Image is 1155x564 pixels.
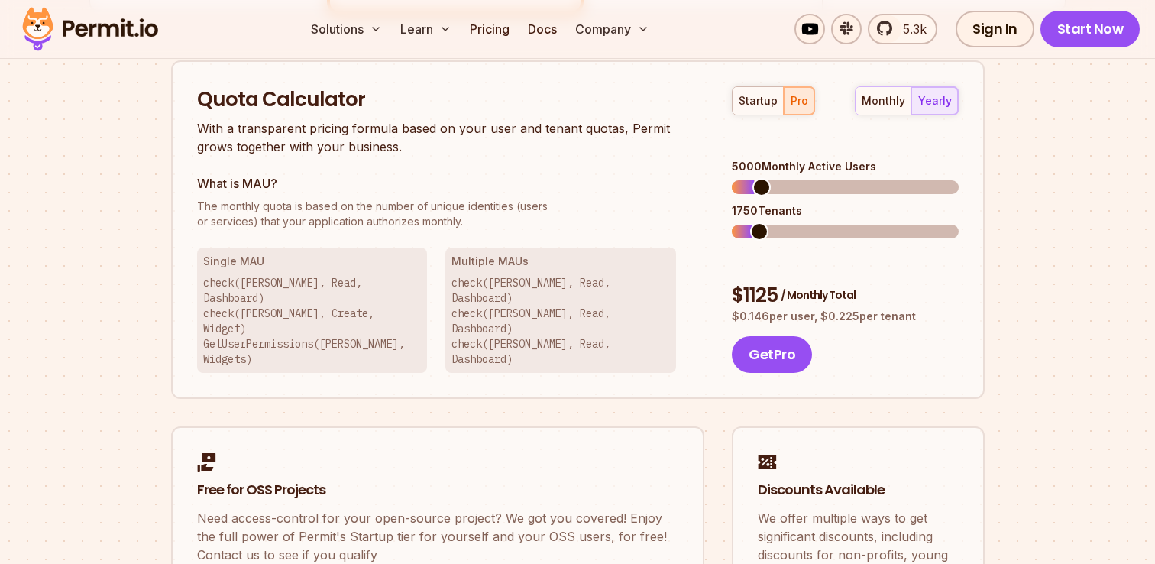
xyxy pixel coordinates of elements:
[569,14,655,44] button: Company
[732,203,958,219] div: 1750 Tenants
[305,14,388,44] button: Solutions
[862,93,905,109] div: monthly
[732,336,812,373] button: GetPro
[197,119,677,156] p: With a transparent pricing formula based on your user and tenant quotas, Permit grows together wi...
[197,509,678,564] p: Need access-control for your open-source project? We got you covered! Enjoy the full power of Per...
[203,275,422,367] p: check([PERSON_NAME], Read, Dashboard) check([PERSON_NAME], Create, Widget) GetUserPermissions([PE...
[894,20,927,38] span: 5.3k
[197,199,677,214] span: The monthly quota is based on the number of unique identities (users
[522,14,563,44] a: Docs
[732,282,958,310] div: $ 1125
[203,254,422,269] h3: Single MAU
[732,159,958,174] div: 5000 Monthly Active Users
[739,93,778,109] div: startup
[197,199,677,229] p: or services) that your application authorizes monthly.
[451,275,670,367] p: check([PERSON_NAME], Read, Dashboard) check([PERSON_NAME], Read, Dashboard) check([PERSON_NAME], ...
[15,3,165,55] img: Permit logo
[197,86,677,114] h2: Quota Calculator
[197,174,677,193] h3: What is MAU?
[781,287,856,303] span: / Monthly Total
[197,481,678,500] h2: Free for OSS Projects
[732,309,958,324] p: $ 0.146 per user, $ 0.225 per tenant
[451,254,670,269] h3: Multiple MAUs
[1040,11,1140,47] a: Start Now
[758,481,959,500] h2: Discounts Available
[394,14,458,44] button: Learn
[868,14,937,44] a: 5.3k
[956,11,1034,47] a: Sign In
[464,14,516,44] a: Pricing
